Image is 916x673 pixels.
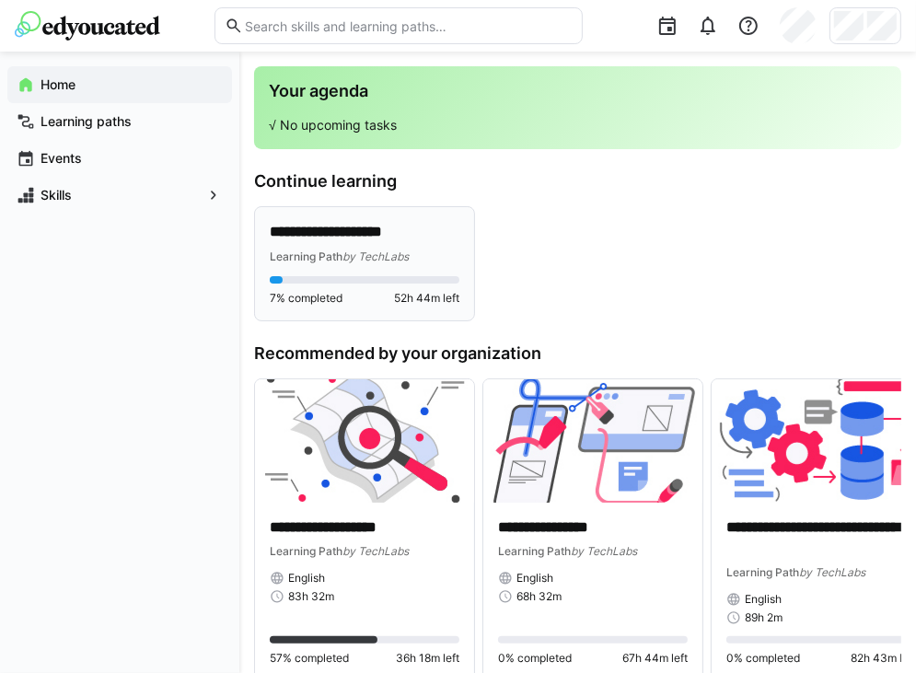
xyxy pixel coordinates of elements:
[288,589,334,604] span: 83h 32m
[726,651,800,666] span: 0% completed
[726,565,799,579] span: Learning Path
[396,651,459,666] span: 36h 18m left
[270,249,342,263] span: Learning Path
[254,343,901,364] h3: Recommended by your organization
[243,17,573,34] input: Search skills and learning paths…
[498,651,572,666] span: 0% completed
[269,81,887,101] h3: Your agenda
[571,544,637,558] span: by TechLabs
[270,544,342,558] span: Learning Path
[288,571,325,586] span: English
[394,291,459,306] span: 52h 44m left
[270,651,349,666] span: 57% completed
[269,116,887,134] p: √ No upcoming tasks
[270,291,342,306] span: 7% completed
[516,589,562,604] span: 68h 32m
[799,565,865,579] span: by TechLabs
[745,610,783,625] span: 89h 2m
[622,651,688,666] span: 67h 44m left
[745,592,782,607] span: English
[342,249,409,263] span: by TechLabs
[851,651,916,666] span: 82h 43m left
[255,379,474,503] img: image
[483,379,702,503] img: image
[342,544,409,558] span: by TechLabs
[516,571,553,586] span: English
[254,171,901,191] h3: Continue learning
[498,544,571,558] span: Learning Path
